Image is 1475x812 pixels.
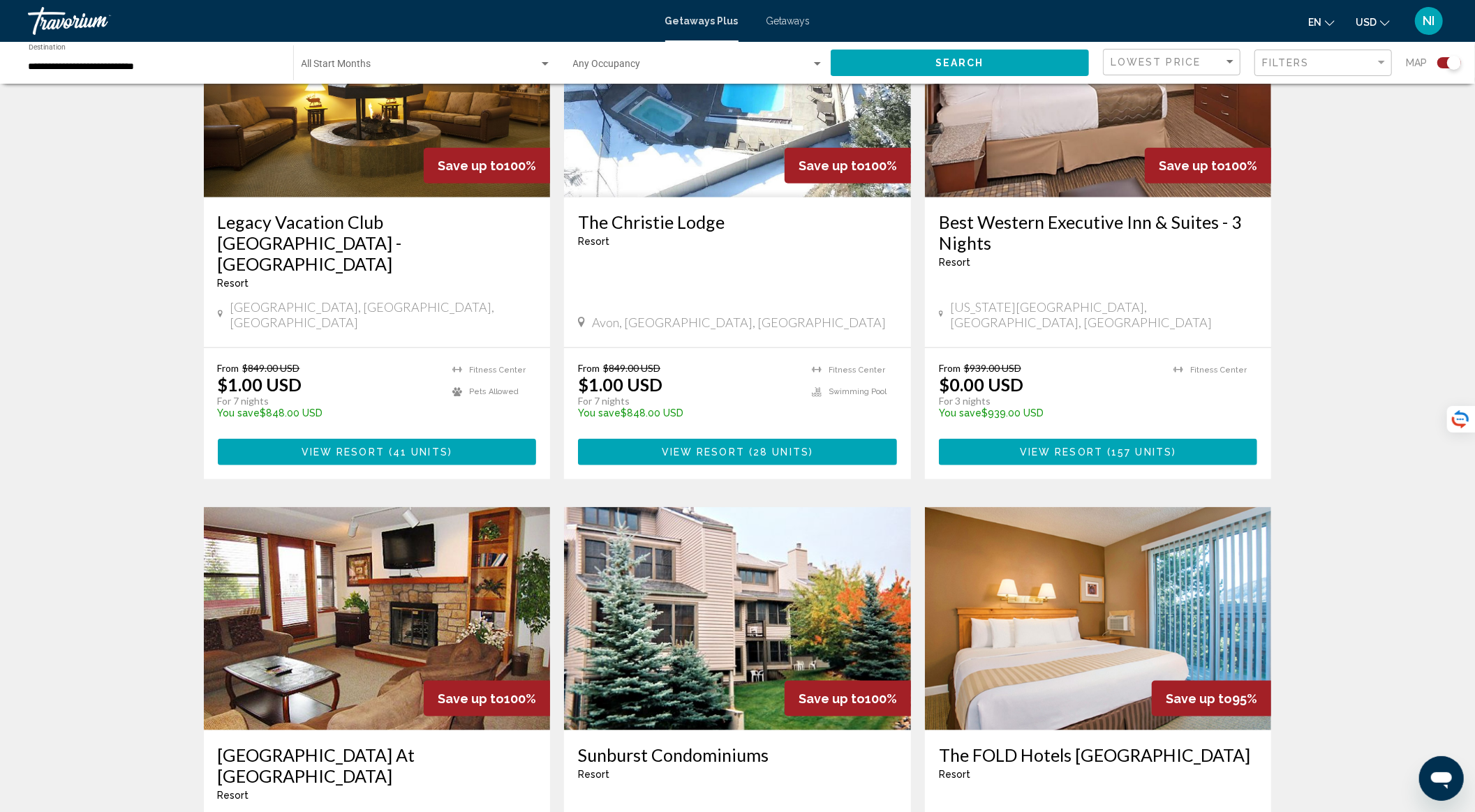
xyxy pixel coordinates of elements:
[218,362,239,374] span: From
[1356,12,1390,32] button: Change currency
[939,407,1160,419] p: $939.00 USD
[1254,49,1392,77] button: Filter
[829,387,887,396] span: Swimming Pool
[939,395,1160,407] p: For 3 nights
[1152,681,1271,716] div: 95%
[1423,14,1435,28] span: NI
[302,447,385,458] span: View Resort
[218,278,249,289] span: Resort
[935,58,984,69] span: Search
[438,158,504,173] span: Save up to
[939,362,961,374] span: From
[578,236,609,247] span: Resort
[243,362,300,374] span: $849.00 USD
[204,507,551,730] img: 1869I01L.jpg
[438,691,504,706] span: Save up to
[385,447,452,458] span: ( )
[939,769,970,780] span: Resort
[218,374,302,395] p: $1.00 USD
[939,407,981,419] span: You save
[218,439,537,465] button: View Resort(41 units)
[578,744,897,765] a: Sunburst Condominiums
[603,362,660,374] span: $849.00 USD
[964,362,1021,374] span: $939.00 USD
[829,366,885,375] span: Fitness Center
[939,257,970,268] span: Resort
[1308,12,1335,32] button: Change language
[831,50,1089,75] button: Search
[799,691,865,706] span: Save up to
[578,439,897,465] button: View Resort(28 units)
[1406,53,1427,73] span: Map
[469,366,526,375] span: Fitness Center
[1262,57,1310,68] span: Filters
[925,507,1272,730] img: 3642O01X.jpg
[578,211,897,232] a: The Christie Lodge
[1166,691,1232,706] span: Save up to
[950,299,1257,330] span: [US_STATE][GEOGRAPHIC_DATA], [GEOGRAPHIC_DATA], [GEOGRAPHIC_DATA]
[785,681,911,716] div: 100%
[578,769,609,780] span: Resort
[218,744,537,786] a: [GEOGRAPHIC_DATA] At [GEOGRAPHIC_DATA]
[564,507,911,730] img: 5162E01L.jpg
[799,158,865,173] span: Save up to
[424,681,550,716] div: 100%
[218,395,439,407] p: For 7 nights
[939,211,1258,253] a: Best Western Executive Inn & Suites - 3 Nights
[1145,148,1271,183] div: 100%
[1411,6,1447,36] button: User Menu
[1111,57,1236,68] mat-select: Sort by
[1111,57,1201,68] span: Lowest Price
[1020,447,1103,458] span: View Resort
[218,407,439,419] p: $848.00 USD
[939,439,1258,465] button: View Resort(157 units)
[1308,17,1321,28] span: en
[469,387,519,396] span: Pets Allowed
[230,299,536,330] span: [GEOGRAPHIC_DATA], [GEOGRAPHIC_DATA], [GEOGRAPHIC_DATA]
[662,447,745,458] span: View Resort
[393,447,448,458] span: 41 units
[578,362,600,374] span: From
[578,395,798,407] p: For 7 nights
[665,15,739,27] a: Getaways Plus
[939,744,1258,765] a: The FOLD Hotels [GEOGRAPHIC_DATA]
[28,7,651,35] a: Travorium
[1159,158,1225,173] span: Save up to
[1190,366,1247,375] span: Fitness Center
[578,374,662,395] p: $1.00 USD
[1111,447,1172,458] span: 157 units
[753,447,809,458] span: 28 units
[578,407,798,419] p: $848.00 USD
[218,407,260,419] span: You save
[1419,756,1464,801] iframe: Кнопка для запуску вікна повідомлень
[578,407,621,419] span: You save
[1356,17,1377,28] span: USD
[745,447,813,458] span: ( )
[766,15,810,27] a: Getaways
[218,211,537,274] a: Legacy Vacation Club [GEOGRAPHIC_DATA] - [GEOGRAPHIC_DATA]
[592,315,886,330] span: Avon, [GEOGRAPHIC_DATA], [GEOGRAPHIC_DATA]
[218,790,249,801] span: Resort
[939,374,1023,395] p: $0.00 USD
[424,148,550,183] div: 100%
[785,148,911,183] div: 100%
[1103,447,1176,458] span: ( )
